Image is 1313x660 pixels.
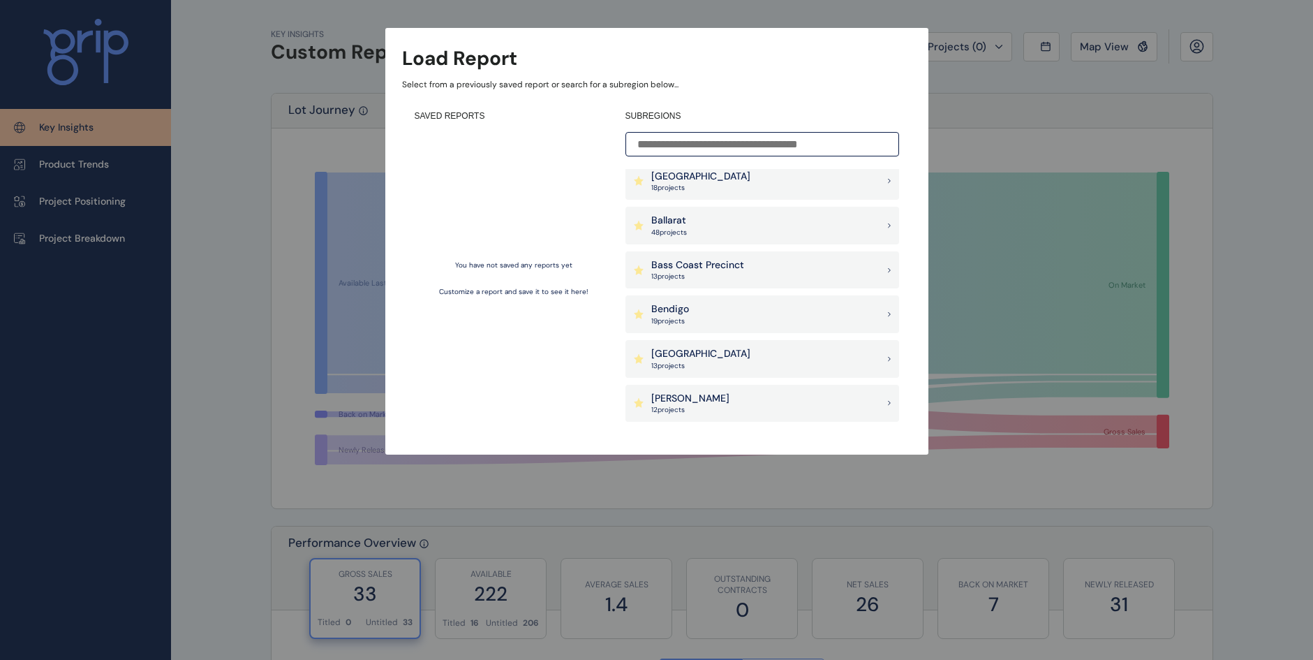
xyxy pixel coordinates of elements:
[455,261,572,270] p: You have not saved any reports yet
[651,316,689,326] p: 19 project s
[651,272,744,281] p: 13 project s
[651,302,689,316] p: Bendigo
[651,258,744,272] p: Bass Coast Precinct
[651,170,750,184] p: [GEOGRAPHIC_DATA]
[651,214,687,228] p: Ballarat
[651,183,750,193] p: 18 project s
[651,361,750,371] p: 13 project s
[651,392,729,406] p: [PERSON_NAME]
[415,110,613,122] h4: SAVED REPORTS
[439,287,588,297] p: Customize a report and save it to see it here!
[625,110,899,122] h4: SUBREGIONS
[402,45,517,72] h3: Load Report
[651,228,687,237] p: 48 project s
[651,347,750,361] p: [GEOGRAPHIC_DATA]
[651,405,729,415] p: 12 project s
[402,79,912,91] p: Select from a previously saved report or search for a subregion below...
